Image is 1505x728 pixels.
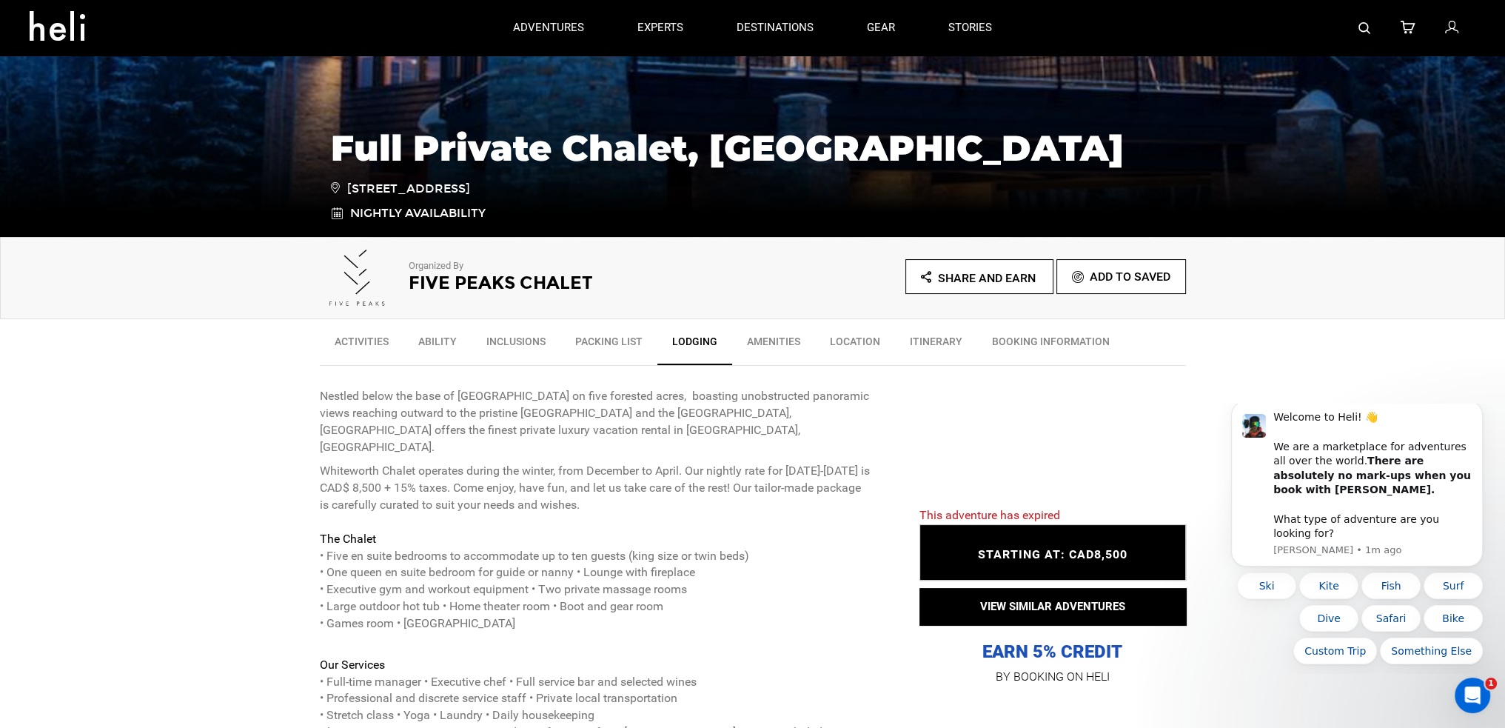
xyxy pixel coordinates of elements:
[409,259,712,273] p: Organized By
[331,128,1175,168] h1: Full Private Chalet, [GEOGRAPHIC_DATA]
[22,169,274,261] div: Quick reply options
[815,327,895,364] a: Location
[320,327,403,364] a: Activities
[560,327,657,364] a: Packing List
[350,206,486,220] span: Nightly Availability
[152,169,212,196] button: Quick reply: Fish
[938,271,1036,285] span: Share and Earn
[919,508,1060,522] span: This adventure has expired
[90,201,150,228] button: Quick reply: Dive
[657,327,732,365] a: Lodging
[1455,678,1490,713] iframe: Intercom live chat
[1090,270,1170,284] span: Add To Saved
[919,588,1186,625] button: VIEW SIMILAR ADVENTURES
[90,169,150,196] button: Quick reply: Kite
[1209,404,1505,673] iframe: Intercom notifications message
[320,463,897,632] p: Whiteworth Chalet operates during the winter, from December to April. Our nightly rate for [DATE]...
[472,327,560,364] a: Inclusions
[895,327,977,364] a: Itinerary
[320,532,376,546] strong: The Chalet
[320,249,394,308] img: b5e04c6d9743213007a8dfe53dbecc26.png
[331,179,470,198] span: [STREET_ADDRESS]
[732,327,815,364] a: Amenities
[33,10,57,34] img: Profile image for Carl
[320,658,385,672] strong: Our Services
[64,140,263,153] p: Message from Carl, sent 1m ago
[215,201,274,228] button: Quick reply: Bike
[978,547,1127,561] span: STARTING AT: CAD8,500
[171,234,274,261] button: Quick reply: Something Else
[152,201,212,228] button: Quick reply: Safari
[513,20,584,36] p: adventures
[1358,22,1370,34] img: search-bar-icon.svg
[919,667,1186,687] p: BY BOOKING ON HELI
[84,234,168,261] button: Quick reply: Custom Trip
[64,7,263,137] div: Message content
[215,169,274,196] button: Quick reply: Surf
[403,327,472,364] a: Ability
[1485,678,1497,689] span: 1
[737,20,814,36] p: destinations
[28,169,87,196] button: Quick reply: Ski
[64,51,262,92] b: There are absolutely no mark-ups when you book with [PERSON_NAME].
[409,273,712,293] h2: Five Peaks Chalet
[320,388,897,455] p: Nestled below the base of [GEOGRAPHIC_DATA] on five forested acres, boasting unobstructed panoram...
[977,327,1124,364] a: BOOKING INFORMATION
[637,20,683,36] p: experts
[64,7,263,137] div: Welcome to Heli! 👋 We are a marketplace for adventures all over the world. What type of adventure...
